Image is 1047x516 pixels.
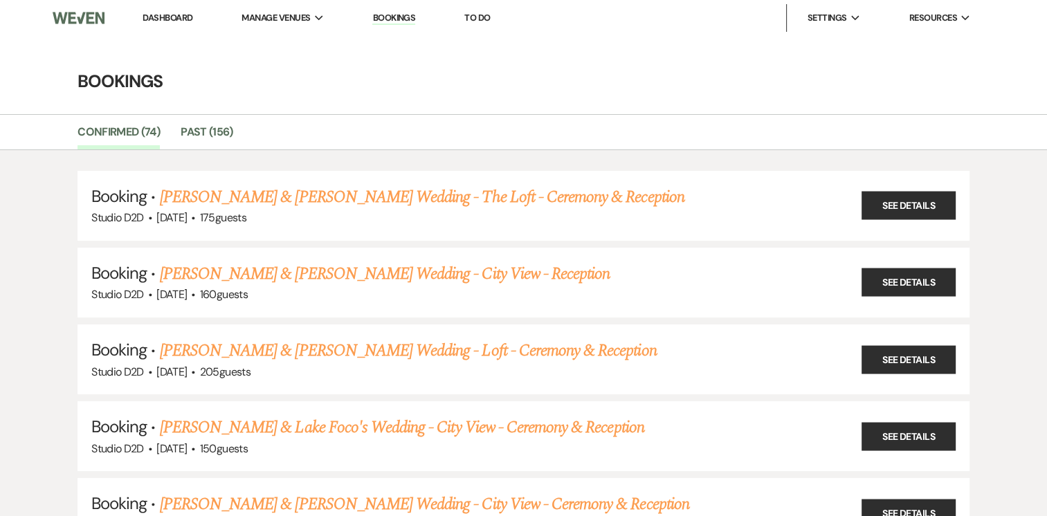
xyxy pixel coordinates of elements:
[91,365,144,379] span: Studio D2D
[808,11,847,25] span: Settings
[200,287,248,302] span: 160 guests
[160,415,644,440] a: [PERSON_NAME] & Lake Foco's Wedding - City View - Ceremony & Reception
[156,441,187,456] span: [DATE]
[160,261,610,286] a: [PERSON_NAME] & [PERSON_NAME] Wedding - City View - Reception
[156,210,187,225] span: [DATE]
[26,69,1022,93] h4: Bookings
[160,185,684,210] a: [PERSON_NAME] & [PERSON_NAME] Wedding - The Loft - Ceremony & Reception
[91,185,147,207] span: Booking
[78,123,160,149] a: Confirmed (74)
[181,123,233,149] a: Past (156)
[464,12,490,24] a: To Do
[53,3,104,33] img: Weven Logo
[91,492,147,514] span: Booking
[909,11,956,25] span: Resources
[156,287,187,302] span: [DATE]
[862,192,956,220] a: See Details
[91,339,147,360] span: Booking
[91,441,144,456] span: Studio D2D
[200,365,251,379] span: 205 guests
[156,365,187,379] span: [DATE]
[91,416,147,437] span: Booking
[91,210,144,225] span: Studio D2D
[862,268,956,297] a: See Details
[862,422,956,450] a: See Details
[91,287,144,302] span: Studio D2D
[200,210,246,225] span: 175 guests
[160,338,657,363] a: [PERSON_NAME] & [PERSON_NAME] Wedding - Loft - Ceremony & Reception
[372,12,415,25] a: Bookings
[91,262,147,284] span: Booking
[862,345,956,374] a: See Details
[242,11,310,25] span: Manage Venues
[143,12,192,24] a: Dashboard
[200,441,248,456] span: 150 guests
